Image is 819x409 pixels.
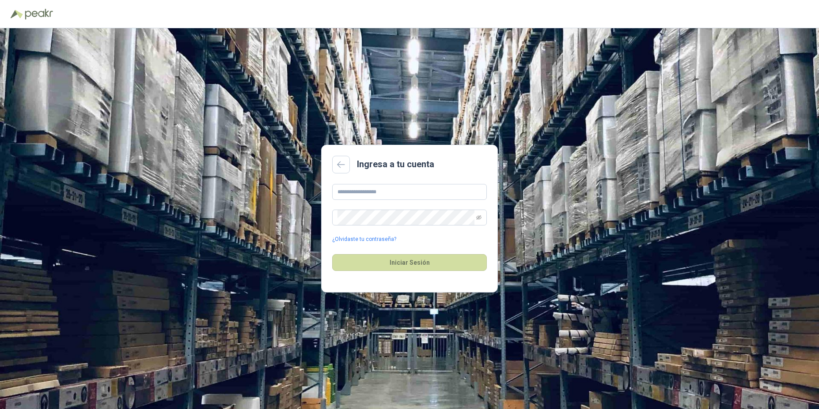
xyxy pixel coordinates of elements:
img: Peakr [25,9,53,19]
h2: Ingresa a tu cuenta [357,158,434,171]
button: Iniciar Sesión [332,254,487,271]
span: eye-invisible [476,215,482,220]
a: ¿Olvidaste tu contraseña? [332,235,396,244]
img: Logo [11,10,23,19]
